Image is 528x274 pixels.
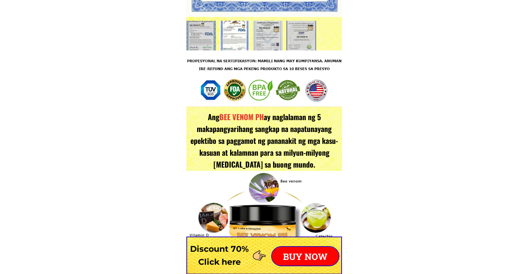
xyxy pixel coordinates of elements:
font: BUY NOW [283,251,328,263]
font: BEE VENOM PH [219,111,264,122]
font: ay naglalaman ng 5 makapangyarihang sangkap na napatunayang epektibo sa paggamot ng pananakit ng ... [190,111,338,170]
font: Discount 70% [190,244,249,254]
font: Click here [198,257,241,267]
font: Ang [208,111,219,122]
